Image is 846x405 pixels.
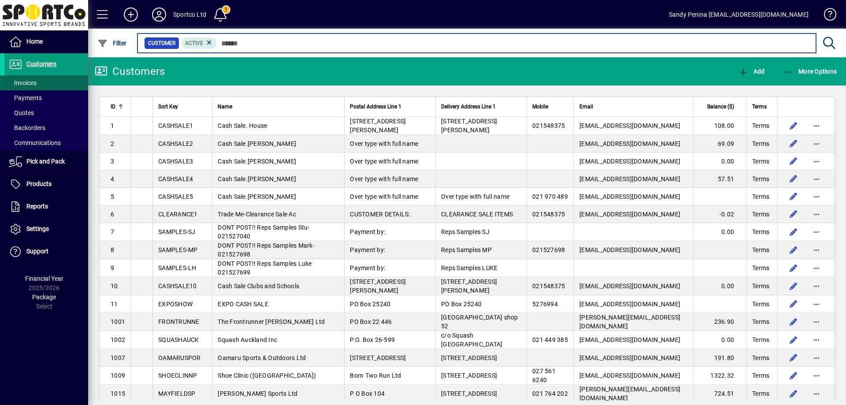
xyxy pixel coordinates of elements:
[158,372,197,379] span: SHOECLINNP
[117,7,145,22] button: Add
[809,261,824,275] button: More options
[787,261,801,275] button: Edit
[9,79,37,86] span: Invoices
[752,227,769,236] span: Terms
[787,207,801,221] button: Edit
[752,264,769,272] span: Terms
[781,63,839,79] button: More Options
[111,211,114,218] span: 6
[158,354,201,361] span: OAMARUSPOR
[752,121,769,130] span: Terms
[752,245,769,254] span: Terms
[218,102,232,111] span: Name
[350,211,410,218] span: CUSTOMER DETAILS:
[218,301,268,308] span: EXPO CASH SALE
[350,118,406,134] span: [STREET_ADDRESS][PERSON_NAME]
[787,243,801,257] button: Edit
[350,158,418,165] span: Over type with full name
[111,318,125,325] span: 1001
[809,351,824,365] button: More options
[707,102,734,111] span: Balance ($)
[95,35,129,51] button: Filter
[441,314,518,330] span: [GEOGRAPHIC_DATA] shop 52
[158,264,197,271] span: SAMPLES-LH
[218,318,325,325] span: The Frontrunner [PERSON_NAME] Ltd
[350,390,385,397] span: P O Box 104
[145,7,173,22] button: Profile
[752,282,769,290] span: Terms
[25,275,63,282] span: Financial Year
[4,105,88,120] a: Quotes
[579,158,680,165] span: [EMAIL_ADDRESS][DOMAIN_NAME]
[350,102,401,111] span: Postal Address Line 1
[32,294,56,301] span: Package
[4,120,88,135] a: Backorders
[532,246,565,253] span: 021527698
[350,301,390,308] span: PO Box 25240
[694,170,746,188] td: 57.51
[218,336,277,343] span: Squash Auckland Inc
[809,386,824,401] button: More options
[441,211,513,218] span: CLEARANCE SALE ITEMS
[441,332,502,348] span: c/o Squash [GEOGRAPHIC_DATA]
[752,192,769,201] span: Terms
[173,7,206,22] div: Sportco Ltd
[694,277,746,295] td: 0.00
[532,390,568,397] span: 021 764 202
[579,102,593,111] span: Email
[158,301,193,308] span: EXPOSHOW
[579,301,680,308] span: [EMAIL_ADDRESS][DOMAIN_NAME]
[532,102,548,111] span: Mobile
[694,205,746,223] td: -0.02
[26,60,56,67] span: Customers
[111,158,114,165] span: 3
[809,297,824,311] button: More options
[218,224,309,240] span: DONT POST!! Reps Samples Stu-021527040
[787,279,801,293] button: Edit
[111,301,118,308] span: 11
[694,331,746,349] td: 0.00
[441,228,490,235] span: Reps Samples SJ
[111,264,114,271] span: 9
[218,158,296,165] span: Cash Sale.[PERSON_NAME]
[350,228,385,235] span: Payment by:
[182,37,217,49] mat-chip: Activation Status: Active
[4,151,88,173] a: Pick and Pack
[752,102,767,111] span: Terms
[579,386,680,401] span: [PERSON_NAME][EMAIL_ADDRESS][DOMAIN_NAME]
[26,158,65,165] span: Pick and Pack
[9,124,45,131] span: Backorders
[579,193,680,200] span: [EMAIL_ADDRESS][DOMAIN_NAME]
[787,333,801,347] button: Edit
[787,172,801,186] button: Edit
[111,102,115,111] span: ID
[441,264,497,271] span: Reps Samples LUKE
[218,242,315,258] span: DONT POST!! Reps Samples Mark-021527698
[817,2,835,30] a: Knowledge Base
[4,90,88,105] a: Payments
[752,335,769,344] span: Terms
[97,40,127,47] span: Filter
[441,278,497,294] span: [STREET_ADDRESS][PERSON_NAME]
[752,300,769,308] span: Terms
[441,354,497,361] span: [STREET_ADDRESS]
[350,278,406,294] span: [STREET_ADDRESS][PERSON_NAME]
[809,119,824,133] button: More options
[218,193,296,200] span: Cash Sale.[PERSON_NAME]
[441,118,497,134] span: [STREET_ADDRESS][PERSON_NAME]
[694,385,746,403] td: 724.51
[579,336,680,343] span: [EMAIL_ADDRESS][DOMAIN_NAME]
[752,371,769,380] span: Terms
[111,102,125,111] div: ID
[111,390,125,397] span: 1015
[158,336,199,343] span: SQUASHAUCK
[185,40,203,46] span: Active
[441,246,492,253] span: Reps Samples MP
[218,140,296,147] span: Cash Sale.[PERSON_NAME]
[218,390,297,397] span: [PERSON_NAME] Sports Ltd
[787,386,801,401] button: Edit
[441,301,482,308] span: PO Box 25240
[111,336,125,343] span: 1002
[158,193,193,200] span: CASHSALE5
[158,140,193,147] span: CASHSALE2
